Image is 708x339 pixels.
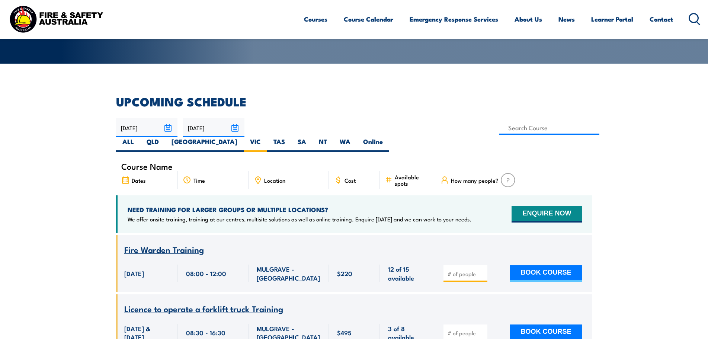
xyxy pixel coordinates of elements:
[333,137,357,152] label: WA
[304,9,327,29] a: Courses
[121,163,173,169] span: Course Name
[410,9,498,29] a: Emergency Response Services
[499,121,600,135] input: Search Course
[337,328,352,337] span: $495
[510,265,582,282] button: BOOK COURSE
[140,137,165,152] label: QLD
[165,137,244,152] label: [GEOGRAPHIC_DATA]
[128,215,471,223] p: We offer onsite training, training at our centres, multisite solutions as well as online training...
[451,177,499,183] span: How many people?
[183,118,244,137] input: To date
[116,118,177,137] input: From date
[264,177,285,183] span: Location
[344,9,393,29] a: Course Calendar
[124,243,204,256] span: Fire Warden Training
[267,137,291,152] label: TAS
[650,9,673,29] a: Contact
[116,96,592,106] h2: UPCOMING SCHEDULE
[448,329,485,337] input: # of people
[591,9,633,29] a: Learner Portal
[558,9,575,29] a: News
[291,137,313,152] label: SA
[512,206,582,223] button: ENQUIRE NOW
[448,270,485,278] input: # of people
[257,265,321,282] span: MULGRAVE - [GEOGRAPHIC_DATA]
[357,137,389,152] label: Online
[515,9,542,29] a: About Us
[388,265,427,282] span: 12 of 15 available
[345,177,356,183] span: Cost
[116,137,140,152] label: ALL
[186,269,226,278] span: 08:00 - 12:00
[132,177,146,183] span: Dates
[124,304,283,314] a: Licence to operate a forklift truck Training
[337,269,352,278] span: $220
[186,328,225,337] span: 08:30 - 16:30
[395,174,430,186] span: Available spots
[193,177,205,183] span: Time
[124,245,204,255] a: Fire Warden Training
[128,205,471,214] h4: NEED TRAINING FOR LARGER GROUPS OR MULTIPLE LOCATIONS?
[124,302,283,315] span: Licence to operate a forklift truck Training
[124,269,144,278] span: [DATE]
[313,137,333,152] label: NT
[244,137,267,152] label: VIC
